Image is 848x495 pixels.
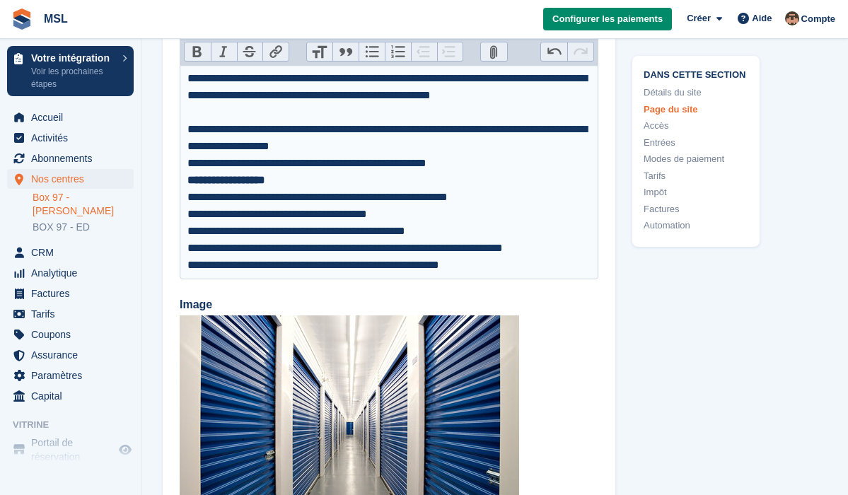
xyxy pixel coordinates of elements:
button: Heading [307,42,333,61]
a: Configurer les paiements [543,8,672,31]
a: Impôt [644,185,748,199]
button: Redo [567,42,593,61]
a: Boutique d'aperçu [117,441,134,458]
span: CRM [31,243,116,262]
span: Factures [31,284,116,303]
a: menu [7,148,134,168]
span: Abonnements [31,148,116,168]
span: Créer [687,11,711,25]
a: BOX 97 - ED [33,221,134,234]
span: Activités [31,128,116,148]
a: menu [7,107,134,127]
span: Accueil [31,107,116,127]
a: menu [7,284,134,303]
a: menu [7,386,134,406]
a: Box 97 - [PERSON_NAME] [33,191,134,218]
a: Page du site [644,102,748,116]
button: Increase Level [437,42,463,61]
p: Votre intégration [31,53,115,63]
a: MSL [38,7,74,30]
img: Kévin CHAUVET [785,11,799,25]
button: Bullets [359,42,385,61]
span: Dans cette section [644,66,748,80]
button: Decrease Level [411,42,437,61]
p: Voir les prochaines étapes [31,65,115,91]
a: menu [7,345,134,365]
a: menu [7,169,134,189]
a: Accès [644,119,748,133]
span: Coupons [31,325,116,344]
a: Automation [644,219,748,233]
img: stora-icon-8386f47178a22dfd0bd8f6a31ec36ba5ce8667c1dd55bd0f319d3a0aa187defe.svg [11,8,33,30]
button: Undo [541,42,567,61]
a: menu [7,325,134,344]
trix-editor: À propos de ce site [180,65,598,279]
a: menu [7,304,134,324]
span: Analytique [31,263,116,283]
a: Modes de paiement [644,152,748,166]
span: Configurer les paiements [552,12,663,26]
a: menu [7,128,134,148]
a: menu [7,263,134,283]
span: Vitrine [13,418,141,432]
span: Nos centres [31,169,116,189]
a: Tarifs [644,168,748,182]
span: Assurance [31,345,116,365]
a: menu [7,436,134,464]
span: Aide [752,11,772,25]
span: Paramètres [31,366,116,385]
button: Bold [185,42,211,61]
a: Votre intégration Voir les prochaines étapes [7,46,134,96]
a: Détails du site [644,86,748,100]
label: Image [180,296,598,313]
button: Quote [332,42,359,61]
button: Strikethrough [237,42,263,61]
a: Entrées [644,135,748,149]
button: Link [262,42,289,61]
a: menu [7,243,134,262]
button: Numbers [385,42,411,61]
span: Tarifs [31,304,116,324]
span: Portail de réservation [31,436,116,464]
button: Attach Files [481,42,507,61]
span: Capital [31,386,116,406]
a: menu [7,366,134,385]
a: Factures [644,202,748,216]
button: Italic [211,42,237,61]
span: Compte [801,12,835,26]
